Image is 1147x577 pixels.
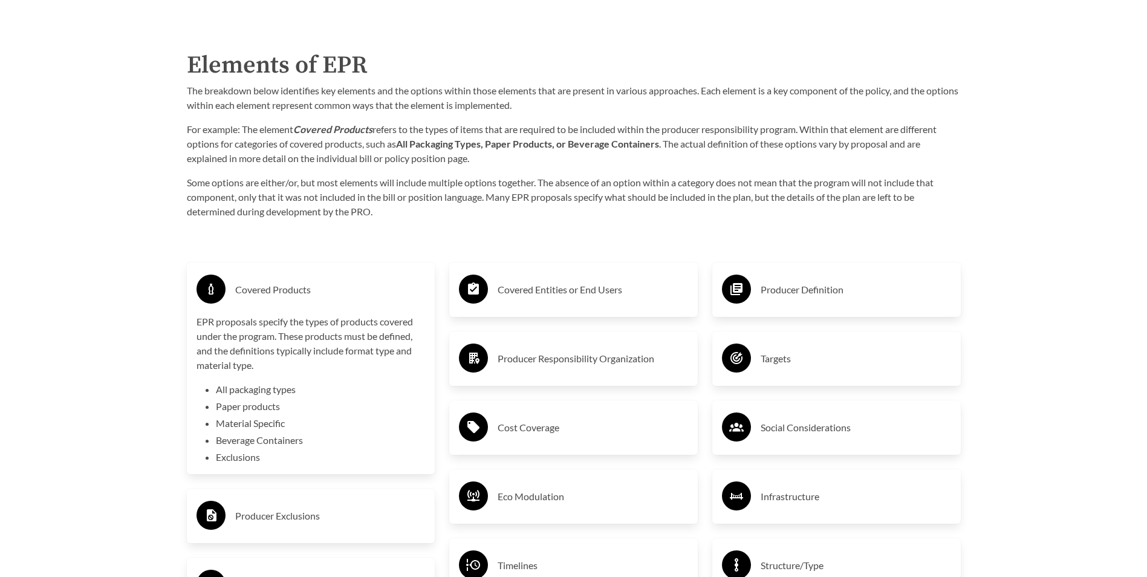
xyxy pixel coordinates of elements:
[498,418,688,437] h3: Cost Coverage
[216,382,426,397] li: All packaging types
[197,315,426,373] p: EPR proposals specify the types of products covered under the program. These products must be def...
[187,83,961,112] p: The breakdown below identifies key elements and the options within those elements that are presen...
[498,556,688,575] h3: Timelines
[761,556,951,575] h3: Structure/Type
[216,450,426,465] li: Exclusions
[216,416,426,431] li: Material Specific
[187,175,961,219] p: Some options are either/or, but most elements will include multiple options together. The absence...
[761,487,951,506] h3: Infrastructure
[761,418,951,437] h3: Social Considerations
[498,487,688,506] h3: Eco Modulation
[235,280,426,299] h3: Covered Products
[293,123,372,135] strong: Covered Products
[235,506,426,526] h3: Producer Exclusions
[761,349,951,368] h3: Targets
[187,47,961,83] h2: Elements of EPR
[498,349,688,368] h3: Producer Responsibility Organization
[216,399,426,414] li: Paper products
[761,280,951,299] h3: Producer Definition
[396,138,659,149] strong: All Packaging Types, Paper Products, or Beverage Containers
[498,280,688,299] h3: Covered Entities or End Users
[216,433,426,448] li: Beverage Containers
[187,122,961,166] p: For example: The element refers to the types of items that are required to be included within the...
